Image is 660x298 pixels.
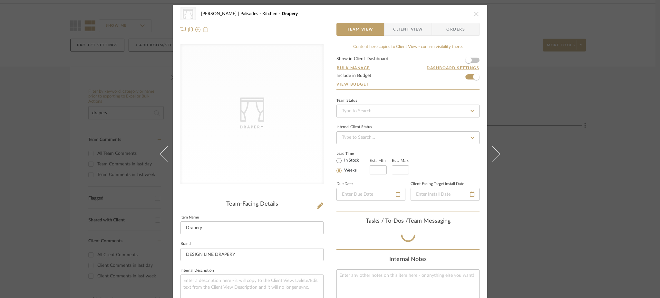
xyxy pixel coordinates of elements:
[439,23,472,36] span: Orders
[343,168,357,173] label: Weeks
[336,105,480,117] input: Type to Search…
[370,158,386,163] label: Est. Min
[336,151,370,156] label: Lead Time
[343,158,359,163] label: In Stock
[180,248,324,261] input: Enter Brand
[262,12,282,16] span: Kitchen
[336,256,480,263] div: Internal Notes
[347,23,374,36] span: Team View
[392,158,409,163] label: Est. Max
[336,44,480,50] div: Content here copies to Client View - confirm visibility there.
[180,269,214,272] label: Internal Description
[336,131,480,144] input: Type to Search…
[336,82,480,87] a: View Budget
[180,221,324,234] input: Enter Item Name
[201,12,262,16] span: [PERSON_NAME] | Palisades
[336,99,357,102] div: Team Status
[180,216,199,219] label: Item Name
[203,27,208,32] img: Remove from project
[366,218,408,224] span: Tasks / To-Dos /
[411,188,480,201] input: Enter Install Date
[336,65,370,71] button: Bulk Manage
[426,65,480,71] button: Dashboard Settings
[282,12,298,16] span: Drapery
[474,11,480,17] button: close
[336,126,372,129] div: Internal Client Status
[220,124,284,130] div: Drapery
[336,188,405,201] input: Enter Due Date
[393,23,423,36] span: Client View
[180,242,191,246] label: Brand
[336,156,370,174] mat-radio-group: Select item type
[336,218,480,225] div: team Messaging
[411,182,464,186] label: Client-Facing Target Install Date
[336,182,353,186] label: Due Date
[180,201,324,208] div: Team-Facing Details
